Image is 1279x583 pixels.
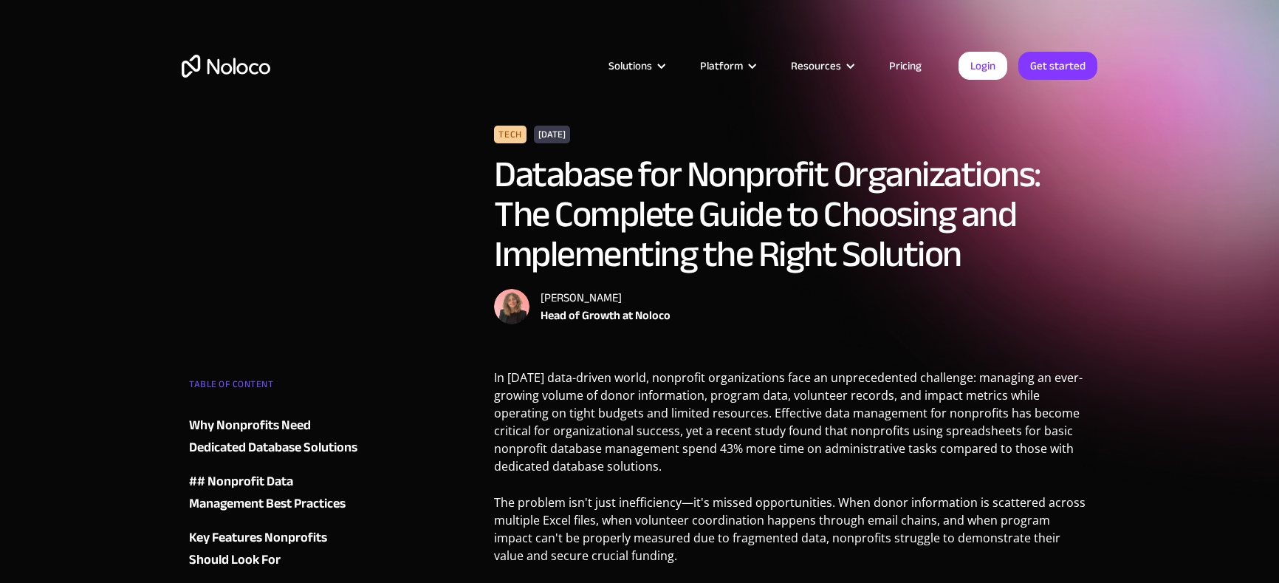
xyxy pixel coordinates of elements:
[959,52,1007,80] a: Login
[494,154,1090,274] h1: Database for Nonprofit Organizations: The Complete Guide to Choosing and Implementing the Right S...
[682,56,772,75] div: Platform
[494,494,1090,576] p: The problem isn't just inefficiency—it's missed opportunities. When donor information is scattere...
[700,56,743,75] div: Platform
[189,471,368,515] a: ## Nonprofit Data Management Best Practices
[182,55,270,78] a: home
[608,56,652,75] div: Solutions
[871,56,940,75] a: Pricing
[189,373,368,403] div: TABLE OF CONTENT
[189,415,368,459] a: Why Nonprofits Need Dedicated Database Solutions
[494,369,1090,486] p: In [DATE] data-driven world, nonprofit organizations face an unprecedented challenge: managing an...
[541,307,671,324] div: Head of Growth at Noloco
[189,527,368,571] a: Key Features Nonprofits Should Look For
[772,56,871,75] div: Resources
[590,56,682,75] div: Solutions
[1018,52,1097,80] a: Get started
[791,56,841,75] div: Resources
[541,289,671,307] div: [PERSON_NAME]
